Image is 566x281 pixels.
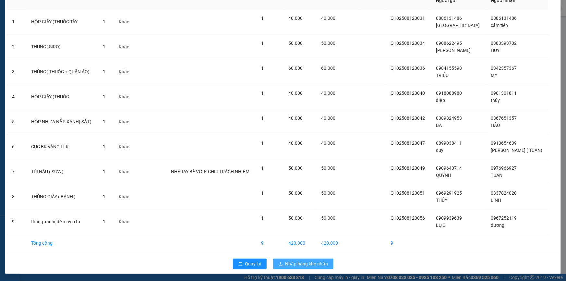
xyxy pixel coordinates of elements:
[436,198,447,203] span: THỦY
[321,16,335,21] span: 40.000
[491,48,500,53] span: HUY
[7,59,26,84] td: 3
[288,190,303,196] span: 50.000
[491,66,517,71] span: 0342357367
[491,198,501,203] span: LINH
[261,41,264,46] span: 1
[26,84,98,109] td: HỘP GIẤY (THUỐC
[436,98,445,103] span: điệp
[491,116,517,121] span: 0367651357
[103,19,105,24] span: 1
[491,140,517,146] span: 0913654639
[288,41,303,46] span: 50.000
[103,169,105,174] span: 1
[285,260,328,267] span: Nhập hàng kho nhận
[26,184,98,209] td: THÙNG GIÂY ( BÁNH )
[114,184,135,209] td: Khác
[321,140,335,146] span: 40.000
[436,73,449,78] span: TRIỆU
[288,215,303,221] span: 50.000
[26,134,98,159] td: CỤC BK VÀNG LLK
[7,34,26,59] td: 2
[103,44,105,49] span: 1
[391,16,425,21] span: Q102508120031
[321,91,335,96] span: 40.000
[261,140,264,146] span: 1
[436,140,462,146] span: 0899038411
[436,116,462,121] span: 0389824953
[391,66,425,71] span: Q102508120036
[261,16,264,21] span: 1
[321,165,335,171] span: 50.000
[261,190,264,196] span: 1
[26,234,98,252] td: Tổng cộng
[321,116,335,121] span: 40.000
[103,69,105,74] span: 1
[288,91,303,96] span: 40.000
[283,234,316,252] td: 420.000
[7,209,26,234] td: 9
[491,165,517,171] span: 0976966927
[391,215,425,221] span: Q102508120056
[103,194,105,199] span: 1
[288,16,303,21] span: 40.000
[114,159,135,184] td: Khác
[316,234,343,252] td: 420.000
[436,48,471,53] span: [PERSON_NAME]
[261,66,264,71] span: 1
[491,91,517,96] span: 0901301811
[26,159,98,184] td: TÚI NÂU ( SỮA )
[491,16,517,21] span: 0886131486
[491,23,508,28] span: cẩm tiên
[391,190,425,196] span: Q102508120051
[233,259,267,269] button: rollbackQuay lại
[245,260,261,267] span: Quay lại
[436,190,462,196] span: 0969291925
[171,169,249,174] span: NHẸ TAY BỂ VỠ K CHIU TRÁCH NHIỆM
[288,66,303,71] span: 60.000
[114,59,135,84] td: Khác
[436,91,462,96] span: 0918088980
[321,215,335,221] span: 50.000
[436,123,442,128] span: BA
[288,165,303,171] span: 50.000
[103,94,105,99] span: 1
[26,209,98,234] td: thùng xanh( đề máy ô tô
[103,144,105,149] span: 1
[26,34,98,59] td: THUNG( SIRO)
[7,159,26,184] td: 7
[114,84,135,109] td: Khác
[261,116,264,121] span: 1
[114,34,135,59] td: Khác
[288,116,303,121] span: 40.000
[7,109,26,134] td: 5
[391,165,425,171] span: Q102508120049
[491,148,543,153] span: [PERSON_NAME] ( TUẤN)
[436,165,462,171] span: 0909640714
[491,190,517,196] span: 0337824020
[261,165,264,171] span: 1
[114,134,135,159] td: Khác
[7,184,26,209] td: 8
[26,109,98,134] td: HỘP NHỰA NẮP XANH( SẮT)
[288,140,303,146] span: 40.000
[436,173,451,178] span: QUỲNH
[26,59,98,84] td: THÙNG( THUỐC + QUẦN ÁO)
[436,148,443,153] span: duy
[321,41,335,46] span: 50.000
[491,223,505,228] span: dương
[436,23,480,28] span: [GEOGRAPHIC_DATA]
[114,209,135,234] td: Khác
[256,234,283,252] td: 9
[26,9,98,34] td: HỘP GIẤY (THUỐC TÂY
[278,262,283,267] span: download
[7,9,26,34] td: 1
[261,91,264,96] span: 1
[491,123,500,128] span: HẢO
[273,259,333,269] button: downloadNhập hàng kho nhận
[436,223,445,228] span: LỰC
[491,73,498,78] span: MỸ
[491,173,503,178] span: TUẤN
[321,66,335,71] span: 60.000
[114,9,135,34] td: Khác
